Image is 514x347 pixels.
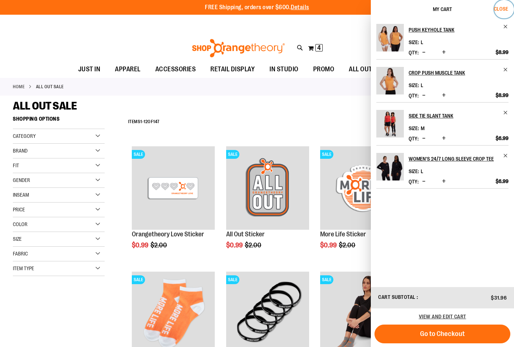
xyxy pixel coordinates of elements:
[420,49,427,56] button: Decrease product quantity
[409,136,419,142] label: Qty
[494,6,508,12] span: Close
[409,168,419,174] dt: Size
[320,275,333,284] span: SALE
[421,82,423,88] span: L
[409,153,499,165] h2: Women's 24/7 Long Sleeve Crop Tee
[320,242,338,249] span: $0.99
[409,93,419,99] label: Qty
[316,143,407,268] div: product
[376,102,508,145] li: Product
[496,178,508,185] span: $6.99
[155,61,196,78] span: ACCESSORIES
[132,146,215,229] img: Product image for Orangetheory Love Sticker
[376,153,404,180] img: Women's 24/7 Long Sleeve Crop Tee
[376,67,404,94] img: Crop Push Muscle Tank
[13,251,28,257] span: Fabric
[13,133,36,139] span: Category
[226,150,239,159] span: SALE
[496,49,508,56] span: $8.99
[222,143,313,268] div: product
[376,110,404,142] a: Side Tie Slant Tank
[226,146,309,230] a: Product image for All Out StickerSALE
[409,67,499,79] h2: Crop Push Muscle Tank
[409,125,419,131] dt: Size
[409,39,419,45] dt: Size
[349,61,388,78] span: ALL OUT SALE
[421,39,423,45] span: L
[132,150,145,159] span: SALE
[13,192,29,198] span: Inseam
[419,314,466,319] a: View and edit cart
[13,207,25,212] span: Price
[409,24,499,36] h2: Push Keyhole Tank
[320,146,403,230] a: Product image for More Life StickerSALE
[245,242,263,249] span: $2.00
[339,242,356,249] span: $2.00
[440,49,448,56] button: Increase product quantity
[226,146,309,229] img: Product image for All Out Sticker
[13,112,105,129] strong: Shopping Options
[376,24,404,56] a: Push Keyhole Tank
[409,110,499,122] h2: Side Tie Slant Tank
[13,221,28,227] span: Color
[210,61,255,78] span: RETAIL DISPLAY
[36,83,64,90] strong: ALL OUT SALE
[128,116,160,128] h2: Items - of
[440,178,448,185] button: Increase product quantity
[226,242,244,249] span: $0.99
[409,153,508,165] a: Women's 24/7 Long Sleeve Crop Tee
[440,92,448,99] button: Increase product quantity
[503,110,508,115] a: Remove item
[320,150,333,159] span: SALE
[491,295,507,301] span: $31.96
[144,119,148,124] span: 12
[409,82,419,88] dt: Size
[153,119,160,124] span: 147
[132,230,204,238] a: Orangetheory Love Sticker
[132,242,149,249] span: $0.99
[13,177,30,183] span: Gender
[320,146,403,229] img: Product image for More Life Sticker
[13,148,28,154] span: Brand
[13,265,34,271] span: Item Type
[376,110,404,137] img: Side Tie Slant Tank
[376,145,508,189] li: Product
[409,67,508,79] a: Crop Push Muscle Tank
[409,50,419,56] label: Qty
[420,92,427,99] button: Decrease product quantity
[496,92,508,99] span: $8.99
[269,61,298,78] span: IN STUDIO
[421,125,424,131] span: M
[421,168,423,174] span: L
[128,143,218,268] div: product
[378,294,416,300] span: Cart Subtotal
[317,44,321,51] span: 4
[313,61,334,78] span: PROMO
[503,153,508,158] a: Remove item
[115,61,141,78] span: APPAREL
[409,24,508,36] a: Push Keyhole Tank
[433,6,452,12] span: My Cart
[151,242,168,249] span: $2.00
[376,153,404,185] a: Women's 24/7 Long Sleeve Crop Tee
[376,59,508,102] li: Product
[440,135,448,142] button: Increase product quantity
[78,61,101,78] span: JUST IN
[13,100,77,112] span: ALL OUT SALE
[376,24,508,59] li: Product
[13,236,22,242] span: Size
[13,83,25,90] a: Home
[132,146,215,230] a: Product image for Orangetheory Love StickerSALE
[320,230,366,238] a: More Life Sticker
[420,178,427,185] button: Decrease product quantity
[503,24,508,29] a: Remove item
[420,135,427,142] button: Decrease product quantity
[291,4,309,11] a: Details
[132,275,145,284] span: SALE
[496,135,508,142] span: $6.99
[140,119,142,124] span: 1
[191,39,286,57] img: Shop Orangetheory
[376,67,404,99] a: Crop Push Muscle Tank
[420,330,465,338] span: Go to Checkout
